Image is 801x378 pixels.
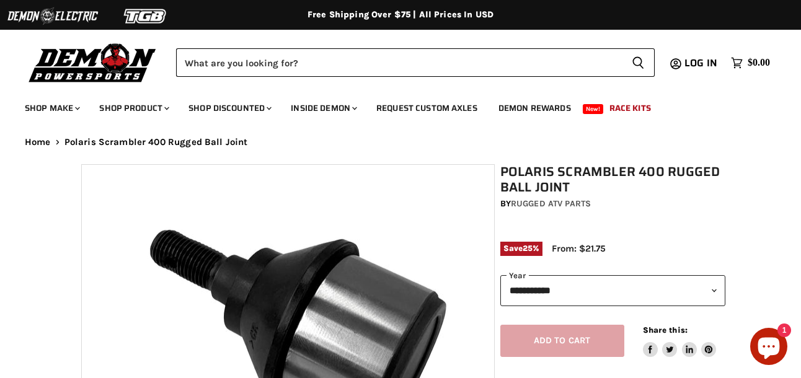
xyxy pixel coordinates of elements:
[176,48,622,77] input: Search
[6,4,99,28] img: Demon Electric Logo 2
[643,325,717,358] aside: Share this:
[523,244,533,253] span: 25
[15,90,767,121] ul: Main menu
[725,54,776,72] a: $0.00
[500,197,726,211] div: by
[176,48,655,77] form: Product
[600,95,660,121] a: Race Kits
[99,4,192,28] img: TGB Logo 2
[622,48,655,77] button: Search
[367,95,487,121] a: Request Custom Axles
[684,55,717,71] span: Log in
[679,58,725,69] a: Log in
[643,325,688,335] span: Share this:
[25,137,51,147] a: Home
[281,95,365,121] a: Inside Demon
[500,242,542,255] span: Save %
[179,95,279,121] a: Shop Discounted
[552,243,606,254] span: From: $21.75
[500,164,726,195] h1: Polaris Scrambler 400 Rugged Ball Joint
[748,57,770,69] span: $0.00
[746,328,791,368] inbox-online-store-chat: Shopify online store chat
[583,104,604,114] span: New!
[511,198,591,209] a: Rugged ATV Parts
[15,95,87,121] a: Shop Make
[64,137,248,147] span: Polaris Scrambler 400 Rugged Ball Joint
[500,275,726,305] select: year
[25,40,161,84] img: Demon Powersports
[489,95,580,121] a: Demon Rewards
[90,95,177,121] a: Shop Product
